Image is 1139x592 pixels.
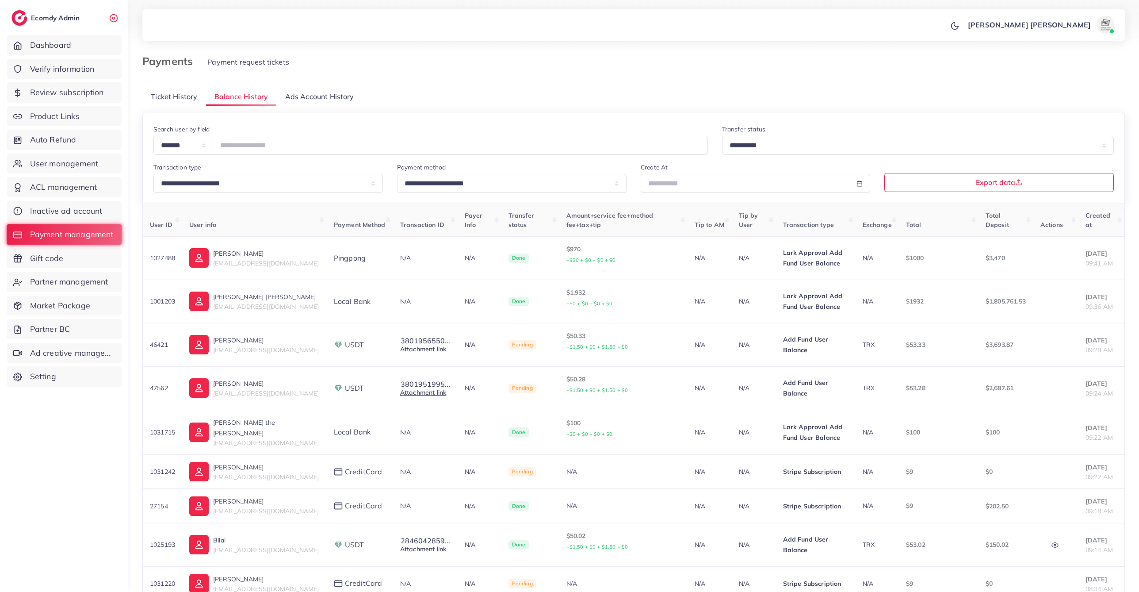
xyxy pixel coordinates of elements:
[345,501,382,511] span: creditCard
[863,340,892,349] div: TRX
[641,163,668,172] label: Create At
[986,466,1026,477] p: $0
[1097,16,1114,34] img: avatar
[566,387,628,393] small: +$1.50 + $0 + $1.50 + $0
[695,339,725,350] p: N/A
[1085,434,1113,442] span: 09:22 AM
[863,540,892,549] div: TRX
[150,427,175,438] p: 1031715
[213,259,319,267] span: [EMAIL_ADDRESS][DOMAIN_NAME]
[334,221,385,229] span: Payment Method
[400,468,411,476] span: N/A
[334,340,343,349] img: payment
[906,383,971,393] p: $53.28
[213,417,320,438] p: [PERSON_NAME] the [PERSON_NAME]
[566,331,680,352] p: $50.33
[153,163,201,172] label: Transaction type
[508,297,529,307] span: Done
[7,343,122,363] a: Ad creative management
[189,535,209,554] img: ic-user-info.36bf1079.svg
[150,296,175,307] p: 1001203
[566,374,680,396] p: $50.28
[400,337,451,345] button: 3801956550...
[334,502,343,510] img: payment
[213,335,319,346] p: [PERSON_NAME]
[566,257,616,263] small: +$30 + $0 + $0 + $0
[213,507,319,515] span: [EMAIL_ADDRESS][DOMAIN_NAME]
[334,384,343,392] img: payment
[334,296,386,307] div: Local bank
[695,539,725,550] p: N/A
[151,92,197,102] span: Ticket History
[739,339,769,350] p: N/A
[1085,259,1113,267] span: 09:41 AM
[863,428,873,436] span: N/A
[30,111,80,122] span: Product Links
[189,378,209,398] img: ic-user-info.36bf1079.svg
[1085,535,1117,546] p: [DATE]
[465,578,494,589] p: N/A
[189,335,209,354] img: ic-user-info.36bf1079.svg
[189,292,209,311] img: ic-user-info.36bf1079.svg
[7,224,122,245] a: Payment management
[783,221,834,229] span: Transaction type
[906,539,971,550] p: $53.02
[863,221,892,229] span: Exchange
[345,540,364,550] span: USDT
[213,248,319,259] p: [PERSON_NAME]
[189,248,209,268] img: ic-user-info.36bf1079.svg
[783,291,849,312] p: Lark Approval Add Fund User Balance
[153,125,210,134] label: Search user by field
[566,501,680,510] div: N/A
[1085,346,1113,354] span: 09:28 AM
[213,546,319,554] span: [EMAIL_ADDRESS][DOMAIN_NAME]
[1085,473,1113,481] span: 09:22 AM
[213,303,319,311] span: [EMAIL_ADDRESS][DOMAIN_NAME]
[334,427,386,437] div: Local bank
[213,496,319,507] p: [PERSON_NAME]
[986,211,1009,228] span: Total Deposit
[1085,574,1117,584] p: [DATE]
[400,580,411,588] span: N/A
[400,428,411,436] span: N/A
[906,502,913,510] span: $9
[213,462,319,473] p: [PERSON_NAME]
[906,468,913,476] span: $9
[11,10,82,26] a: logoEcomdy Admin
[400,345,446,353] a: Attachment link
[783,501,849,511] p: Stripe Subscription
[465,427,494,438] p: N/A
[7,248,122,269] a: Gift code
[334,540,343,549] img: payment
[508,501,529,511] span: Done
[142,55,200,68] h3: Payments
[465,466,494,477] p: N/A
[963,16,1118,34] a: [PERSON_NAME] [PERSON_NAME]avatar
[30,205,103,217] span: Inactive ad account
[400,388,446,396] a: Attachment link
[189,462,209,481] img: ic-user-info.36bf1079.svg
[213,439,319,447] span: [EMAIL_ADDRESS][DOMAIN_NAME]
[213,535,319,546] p: Bilal
[986,578,1026,589] p: $0
[863,502,873,510] span: N/A
[884,173,1114,192] button: Export data
[508,540,529,550] span: Done
[508,211,534,228] span: Transfer status
[30,63,95,75] span: Verify information
[739,466,769,477] p: N/A
[465,383,494,393] p: N/A
[566,211,654,228] span: Amount+service fee+method fee+tax+tip
[695,296,725,307] p: N/A
[30,276,108,288] span: Partner management
[783,247,849,269] p: Lark Approval Add Fund User Balance
[508,340,536,350] span: Pending
[1085,211,1110,228] span: Created at
[739,427,769,438] p: N/A
[1085,507,1113,515] span: 09:18 AM
[739,296,769,307] p: N/A
[7,82,122,103] a: Review subscription
[1085,423,1117,433] p: [DATE]
[150,539,175,550] p: 1025193
[739,211,758,228] span: Tip by User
